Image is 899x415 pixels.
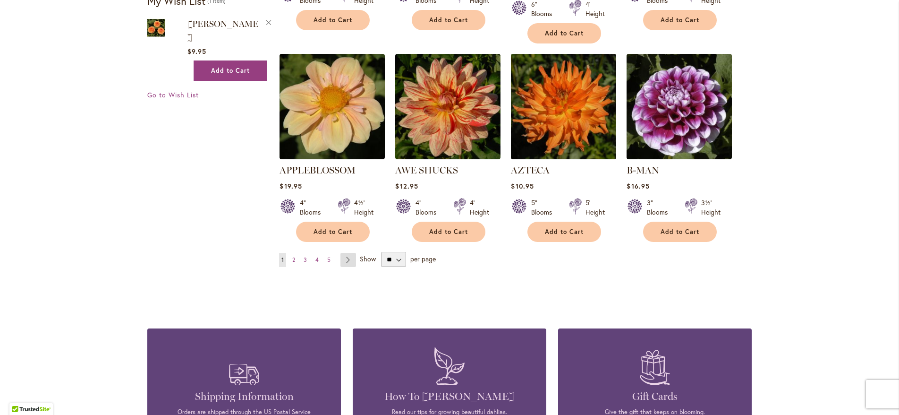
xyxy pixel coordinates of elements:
[511,182,534,190] span: $10.95
[412,222,485,242] button: Add to Cart
[315,256,319,263] span: 4
[647,198,673,217] div: 3" Blooms
[300,198,326,217] div: 4" Blooms
[511,54,616,159] img: AZTECA
[296,222,370,242] button: Add to Cart
[701,198,721,217] div: 3½' Height
[511,152,616,161] a: AZTECA
[527,222,601,242] button: Add to Cart
[511,164,550,176] a: AZTECA
[527,23,601,43] button: Add to Cart
[325,253,333,267] a: 5
[545,29,584,37] span: Add to Cart
[627,54,732,159] img: B-MAN
[280,182,302,190] span: $19.95
[627,164,659,176] a: B-MAN
[395,164,458,176] a: AWE SHUCKS
[395,152,500,161] a: AWE SHUCKS
[161,390,327,403] h4: Shipping Information
[531,198,558,217] div: 5" Blooms
[643,10,717,30] button: Add to Cart
[367,390,532,403] h4: How To [PERSON_NAME]
[327,256,331,263] span: 5
[147,17,165,38] img: AMBER QUEEN
[627,182,649,190] span: $16.95
[661,16,699,24] span: Add to Cart
[354,198,373,217] div: 4½' Height
[211,67,250,75] span: Add to Cart
[301,253,309,267] a: 3
[280,164,356,176] a: APPLEBLOSSOM
[290,253,297,267] a: 2
[314,16,352,24] span: Add to Cart
[280,152,385,161] a: APPLEBLOSSOM
[187,19,258,43] a: [PERSON_NAME]
[304,256,307,263] span: 3
[470,198,489,217] div: 4' Height
[147,17,165,40] a: AMBER QUEEN
[314,228,352,236] span: Add to Cart
[281,256,284,263] span: 1
[429,228,468,236] span: Add to Cart
[395,54,500,159] img: AWE SHUCKS
[194,61,267,81] button: Add to Cart
[296,10,370,30] button: Add to Cart
[416,198,442,217] div: 4" Blooms
[429,16,468,24] span: Add to Cart
[585,198,605,217] div: 5' Height
[280,54,385,159] img: APPLEBLOSSOM
[187,47,206,56] span: $9.95
[360,254,376,263] span: Show
[661,228,699,236] span: Add to Cart
[545,228,584,236] span: Add to Cart
[147,90,199,99] span: Go to Wish List
[572,390,738,403] h4: Gift Cards
[627,152,732,161] a: B-MAN
[147,90,199,100] a: Go to Wish List
[410,254,436,263] span: per page
[313,253,321,267] a: 4
[292,256,295,263] span: 2
[7,381,34,408] iframe: Launch Accessibility Center
[643,222,717,242] button: Add to Cart
[412,10,485,30] button: Add to Cart
[395,182,418,190] span: $12.95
